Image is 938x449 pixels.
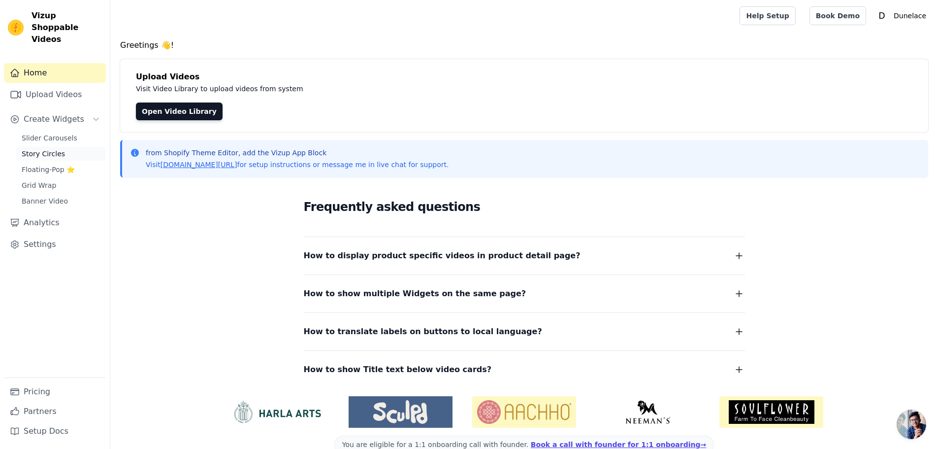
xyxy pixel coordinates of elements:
[304,363,745,377] button: How to show Title text below video cards?
[24,113,84,125] span: Create Widgets
[22,165,75,174] span: Floating-Pop ⭐
[874,7,930,25] button: D Dunelace
[136,71,912,83] h4: Upload Videos
[161,161,237,169] a: [DOMAIN_NAME][URL]
[304,287,745,301] button: How to show multiple Widgets on the same page?
[16,178,106,192] a: Grid Wrap
[136,83,577,95] p: Visit Video Library to upload videos from system
[304,197,745,217] h2: Frequently asked questions
[4,85,106,104] a: Upload Videos
[349,400,453,424] img: Sculpd US
[890,7,930,25] p: Dunelace
[225,400,329,424] img: HarlaArts
[32,10,102,45] span: Vizup Shoppable Videos
[22,196,68,206] span: Banner Video
[304,249,581,263] span: How to display product specific videos in product detail page?
[740,6,795,25] a: Help Setup
[304,325,745,339] button: How to translate labels on buttons to local language?
[719,396,823,428] img: Soulflower
[4,63,106,83] a: Home
[897,410,926,439] div: Ouvrir le chat
[16,163,106,176] a: Floating-Pop ⭐
[8,20,24,35] img: Vizup
[4,402,106,421] a: Partners
[4,213,106,233] a: Analytics
[146,160,449,170] p: Visit for setup instructions or message me in live chat for support.
[4,235,106,254] a: Settings
[4,109,106,129] button: Create Widgets
[16,147,106,161] a: Story Circles
[22,180,56,190] span: Grid Wrap
[304,287,526,301] span: How to show multiple Widgets on the same page?
[472,396,576,428] img: Aachho
[304,325,542,339] span: How to translate labels on buttons to local language?
[4,421,106,441] a: Setup Docs
[16,194,106,208] a: Banner Video
[136,103,223,120] a: Open Video Library
[4,382,106,402] a: Pricing
[531,441,706,449] a: Book a call with founder for 1:1 onboarding
[304,249,745,263] button: How to display product specific videos in product detail page?
[146,148,449,158] p: from Shopify Theme Editor, add the Vizup App Block
[22,149,65,159] span: Story Circles
[304,363,492,377] span: How to show Title text below video cards?
[596,400,700,424] img: Neeman's
[120,39,928,51] h4: Greetings 👋!
[16,131,106,145] a: Slider Carousels
[22,133,77,143] span: Slider Carousels
[878,11,885,21] text: D
[809,6,866,25] a: Book Demo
